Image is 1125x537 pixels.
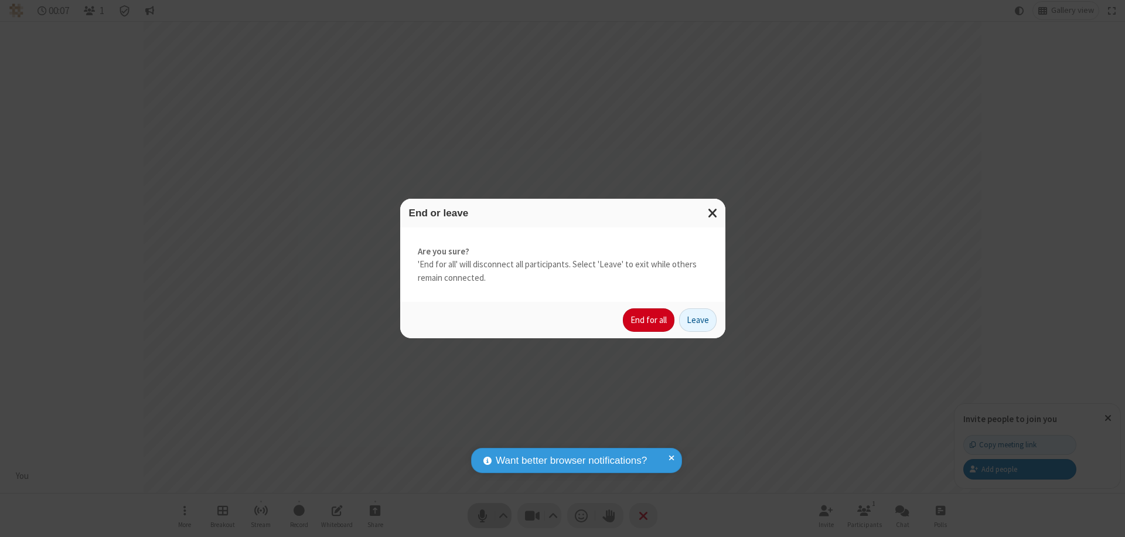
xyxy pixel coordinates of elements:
h3: End or leave [409,208,717,219]
strong: Are you sure? [418,245,708,259]
button: End for all [623,308,674,332]
span: Want better browser notifications? [496,453,647,468]
div: 'End for all' will disconnect all participants. Select 'Leave' to exit while others remain connec... [400,227,725,303]
button: Leave [679,308,717,332]
button: Close modal [701,199,725,227]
